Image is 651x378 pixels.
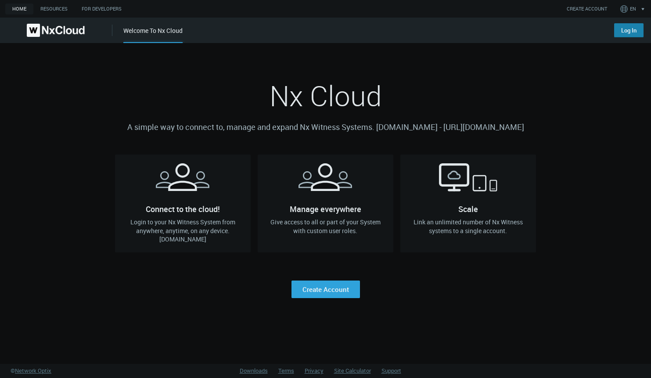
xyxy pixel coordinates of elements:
span: Nx Cloud [270,77,382,115]
div: Welcome To Nx Cloud [123,26,183,43]
a: CREATE ACCOUNT [567,5,607,13]
h2: Scale [400,155,536,209]
span: EN [630,5,636,13]
a: Site Calculator [334,367,371,374]
a: Support [381,367,401,374]
span: Network Optix [15,367,51,374]
button: EN [619,2,649,16]
h4: Login to your Nx Witness System from anywhere, anytime, on any device. [DOMAIN_NAME] [122,218,244,244]
a: Downloads [240,367,268,374]
a: ScaleLink an unlimited number of Nx Witness systems to a single account. [400,155,536,252]
a: For Developers [75,4,129,14]
h2: Manage everywhere [258,155,393,209]
h4: Link an unlimited number of Nx Witness systems to a single account. [407,218,529,235]
a: Terms [278,367,294,374]
a: Connect to the cloud!Login to your Nx Witness System from anywhere, anytime, on any device. [DOMA... [115,155,251,252]
a: ©Network Optix [11,367,51,375]
a: Manage everywhereGive access to all or part of your System with custom user roles. [258,155,393,252]
h4: Give access to all or part of your System with custom user roles. [265,218,386,235]
a: Log In [614,23,644,37]
a: Create Account [291,281,360,298]
p: A simple way to connect to, manage and expand Nx Witness Systems. [DOMAIN_NAME] - [URL][DOMAIN_NAME] [115,121,536,133]
a: Resources [33,4,75,14]
h2: Connect to the cloud! [115,155,251,209]
img: Nx Cloud logo [27,24,85,37]
a: Privacy [305,367,324,374]
a: home [5,4,33,14]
